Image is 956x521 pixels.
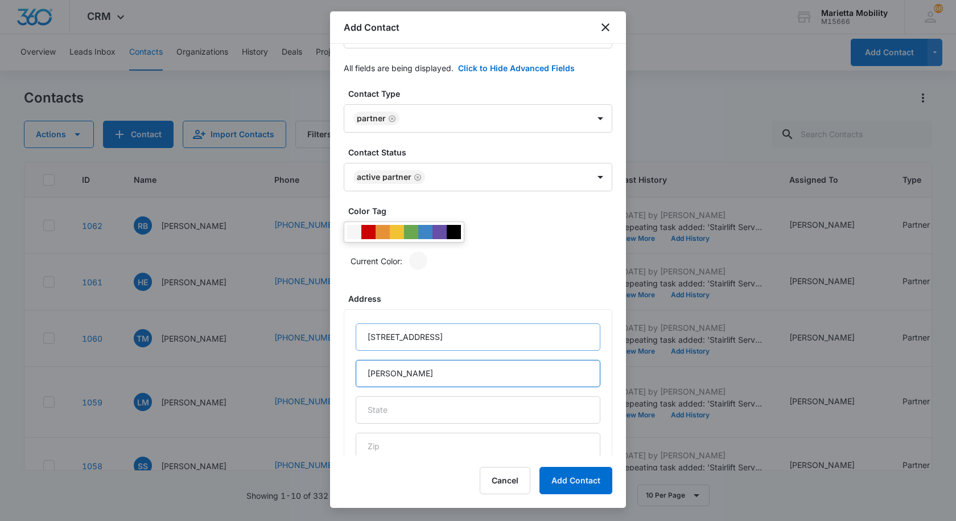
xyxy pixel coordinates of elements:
div: Remove Active Partner [411,173,422,181]
div: #f1c232 [390,225,404,239]
div: #3d85c6 [418,225,432,239]
div: #e69138 [376,225,390,239]
input: Street [356,323,600,351]
input: City [356,360,600,387]
input: Zip [356,433,600,460]
div: #F6F6F6 [347,225,361,239]
label: Color Tag [348,205,617,217]
input: State [356,396,600,424]
button: Add Contact [539,467,612,494]
label: Contact Status [348,146,617,158]
p: Current Color: [351,255,402,267]
div: #000000 [447,225,461,239]
p: All fields are being displayed. [344,62,454,74]
label: Address [348,293,617,305]
div: Partner [357,114,386,122]
div: #674ea7 [432,225,447,239]
h1: Add Contact [344,20,399,34]
div: Active Partner [357,173,411,181]
button: close [599,20,612,34]
div: #CC0000 [361,225,376,239]
div: Remove Partner [386,114,396,122]
div: #6aa84f [404,225,418,239]
label: Contact Type [348,88,617,100]
button: Cancel [480,467,530,494]
button: Click to Hide Advanced Fields [458,62,575,74]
